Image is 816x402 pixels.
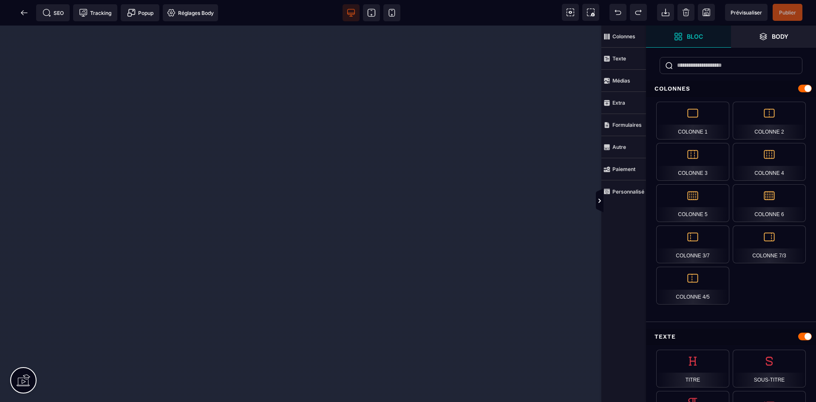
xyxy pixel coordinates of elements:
[601,26,646,48] span: Colonnes
[630,4,647,21] span: Rétablir
[656,350,729,388] div: Titre
[733,102,806,140] div: Colonne 2
[612,122,642,128] strong: Formulaires
[609,4,626,21] span: Défaire
[646,26,731,48] span: Ouvrir les blocs
[646,81,816,97] div: Colonnes
[646,329,816,345] div: Texte
[612,188,644,195] strong: Personnalisé
[612,55,626,62] strong: Texte
[656,143,729,181] div: Colonne 3
[42,9,64,17] span: SEO
[601,136,646,158] span: Autre
[677,4,694,21] span: Nettoyage
[562,4,579,21] span: Voir les composants
[612,166,635,172] strong: Paiement
[656,225,729,263] div: Colonne 3/7
[601,70,646,92] span: Médias
[167,9,214,17] span: Réglages Body
[612,33,635,40] strong: Colonnes
[656,184,729,222] div: Colonne 5
[79,9,111,17] span: Tracking
[601,180,646,202] span: Personnalisé
[343,4,360,21] span: Voir bureau
[16,4,33,21] span: Retour
[121,4,159,21] span: Créer une alerte modale
[656,102,729,140] div: Colonne 1
[612,100,625,106] strong: Extra
[656,267,729,305] div: Colonne 4/5
[36,4,70,21] span: Métadata SEO
[733,350,806,388] div: Sous-titre
[772,33,788,40] strong: Body
[601,158,646,180] span: Paiement
[731,26,816,48] span: Ouvrir les calques
[163,4,218,21] span: Favicon
[687,33,703,40] strong: Bloc
[601,92,646,114] span: Extra
[582,4,599,21] span: Capture d'écran
[657,4,674,21] span: Importer
[725,4,768,21] span: Aperçu
[363,4,380,21] span: Voir tablette
[612,144,626,150] strong: Autre
[601,48,646,70] span: Texte
[733,225,806,263] div: Colonne 7/3
[601,114,646,136] span: Formulaires
[127,9,153,17] span: Popup
[733,143,806,181] div: Colonne 4
[733,184,806,222] div: Colonne 6
[612,77,630,84] strong: Médias
[698,4,715,21] span: Enregistrer
[779,9,796,16] span: Publier
[383,4,400,21] span: Voir mobile
[73,4,117,21] span: Code de suivi
[773,4,802,21] span: Enregistrer le contenu
[646,188,654,214] span: Afficher les vues
[731,9,762,16] span: Prévisualiser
